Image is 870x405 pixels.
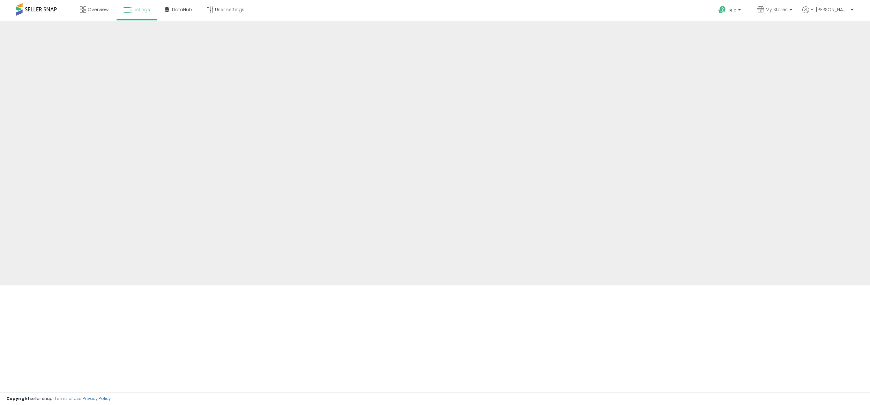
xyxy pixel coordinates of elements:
span: Listings [133,6,150,13]
i: Get Help [718,6,726,14]
span: Hi [PERSON_NAME] [811,6,849,13]
span: My Stores [766,6,788,13]
a: Help [713,1,747,21]
span: DataHub [172,6,192,13]
span: Overview [88,6,108,13]
span: Help [728,7,736,13]
a: Hi [PERSON_NAME] [802,6,853,21]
